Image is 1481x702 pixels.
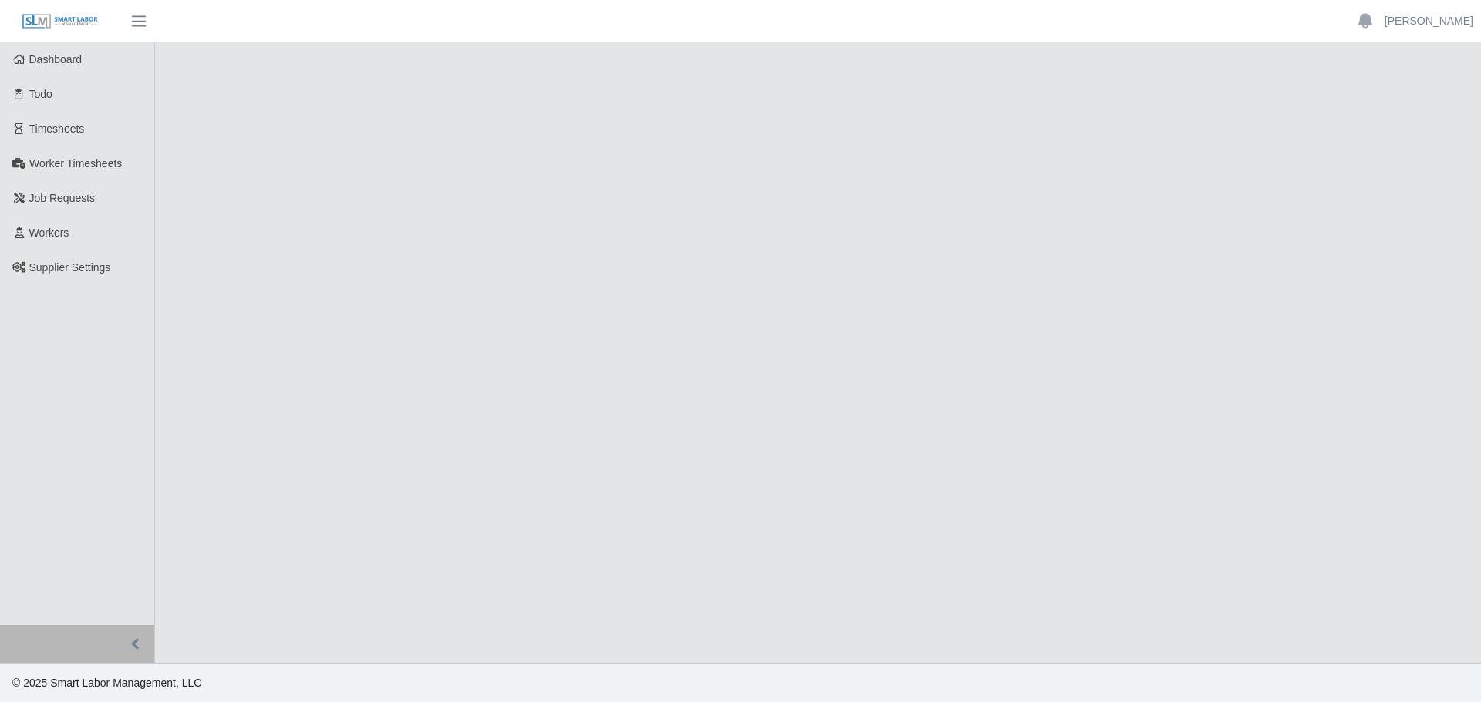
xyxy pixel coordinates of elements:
[29,88,52,100] span: Todo
[12,677,201,689] span: © 2025 Smart Labor Management, LLC
[29,53,83,65] span: Dashboard
[22,13,99,30] img: SLM Logo
[29,192,96,204] span: Job Requests
[29,157,122,170] span: Worker Timesheets
[29,123,85,135] span: Timesheets
[29,261,111,274] span: Supplier Settings
[29,227,69,239] span: Workers
[1385,13,1473,29] a: [PERSON_NAME]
